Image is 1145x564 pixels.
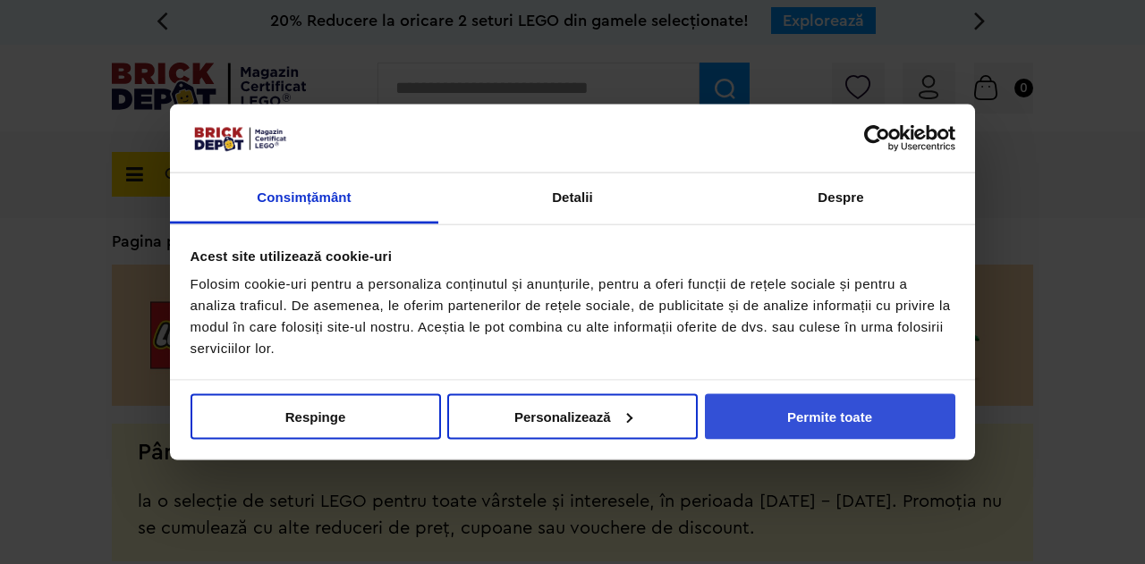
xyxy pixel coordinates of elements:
div: Acest site utilizează cookie-uri [191,245,955,266]
button: Permite toate [705,393,955,439]
div: Folosim cookie-uri pentru a personaliza conținutul și anunțurile, pentru a oferi funcții de rețel... [191,274,955,359]
button: Respinge [191,393,441,439]
a: Consimțământ [170,173,438,224]
a: Despre [707,173,975,224]
a: Detalii [438,173,707,224]
button: Personalizează [447,393,698,439]
a: Usercentrics Cookiebot - opens in a new window [799,124,955,151]
img: siglă [191,124,289,153]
